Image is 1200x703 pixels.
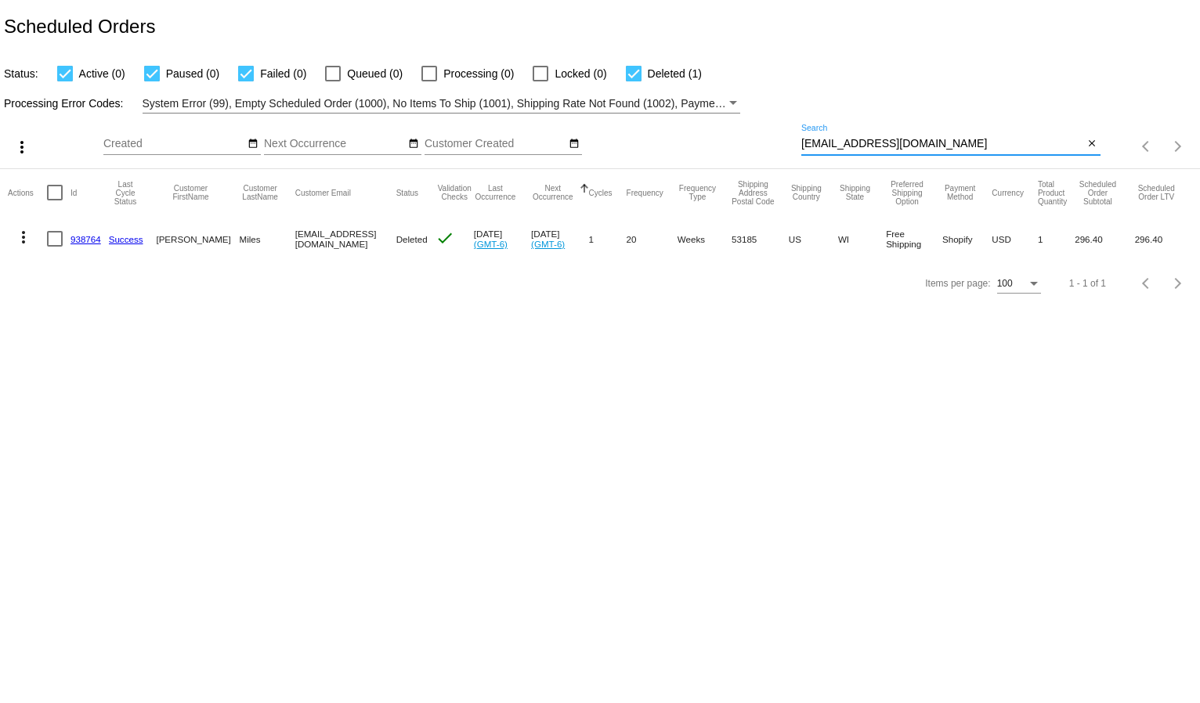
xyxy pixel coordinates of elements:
[240,184,281,201] button: Change sorting for CustomerLastName
[942,184,978,201] button: Change sorting for PaymentMethod.Type
[838,184,872,201] button: Change sorting for ShippingState
[942,216,992,261] mat-cell: Shopify
[295,216,396,261] mat-cell: [EMAIL_ADDRESS][DOMAIN_NAME]
[436,169,474,216] mat-header-cell: Validation Checks
[474,184,517,201] button: Change sorting for LastOccurrenceUtc
[838,216,886,261] mat-cell: WI
[4,97,124,110] span: Processing Error Codes:
[992,188,1024,197] button: Change sorting for CurrencyIso
[1131,131,1162,162] button: Previous page
[248,138,258,150] mat-icon: date_range
[1038,169,1075,216] mat-header-cell: Total Product Quantity
[396,188,418,197] button: Change sorting for Status
[240,216,295,261] mat-cell: Miles
[436,229,454,247] mat-icon: check
[260,64,306,83] span: Failed (0)
[801,138,1084,150] input: Search
[4,67,38,80] span: Status:
[295,188,351,197] button: Change sorting for CustomerEmail
[886,180,928,206] button: Change sorting for PreferredShippingOption
[732,216,789,261] mat-cell: 53185
[678,216,732,261] mat-cell: Weeks
[143,94,741,114] mat-select: Filter by Processing Error Codes
[789,216,838,261] mat-cell: US
[474,239,508,249] a: (GMT-6)
[70,234,101,244] a: 938764
[925,278,990,289] div: Items per page:
[1075,180,1120,206] button: Change sorting for Subtotal
[589,216,627,261] mat-cell: 1
[1135,184,1178,201] button: Change sorting for LifetimeValue
[678,184,717,201] button: Change sorting for FrequencyType
[408,138,419,150] mat-icon: date_range
[997,278,1013,289] span: 100
[1084,136,1101,153] button: Clear
[1069,278,1106,289] div: 1 - 1 of 1
[425,138,566,150] input: Customer Created
[70,188,77,197] button: Change sorting for Id
[589,188,613,197] button: Change sorting for Cycles
[992,216,1038,261] mat-cell: USD
[531,216,589,261] mat-cell: [DATE]
[569,138,580,150] mat-icon: date_range
[156,184,225,201] button: Change sorting for CustomerFirstName
[997,279,1041,290] mat-select: Items per page:
[13,138,31,157] mat-icon: more_vert
[531,184,575,201] button: Change sorting for NextOccurrenceUtc
[531,239,565,249] a: (GMT-6)
[103,138,244,150] input: Created
[886,216,942,261] mat-cell: Free Shipping
[1038,216,1075,261] mat-cell: 1
[264,138,405,150] input: Next Occurrence
[627,216,678,261] mat-cell: 20
[1135,216,1192,261] mat-cell: 296.40
[789,184,824,201] button: Change sorting for ShippingCountry
[79,64,125,83] span: Active (0)
[166,64,219,83] span: Paused (0)
[1131,268,1162,299] button: Previous page
[109,180,143,206] button: Change sorting for LastProcessingCycleId
[4,16,155,38] h2: Scheduled Orders
[732,180,775,206] button: Change sorting for ShippingPostcode
[396,234,428,244] span: Deleted
[8,169,47,216] mat-header-cell: Actions
[443,64,514,83] span: Processing (0)
[1086,138,1097,150] mat-icon: close
[627,188,663,197] button: Change sorting for Frequency
[1162,131,1194,162] button: Next page
[1075,216,1134,261] mat-cell: 296.40
[347,64,403,83] span: Queued (0)
[474,216,531,261] mat-cell: [DATE]
[1162,268,1194,299] button: Next page
[109,234,143,244] a: Success
[555,64,606,83] span: Locked (0)
[648,64,702,83] span: Deleted (1)
[14,228,33,247] mat-icon: more_vert
[156,216,239,261] mat-cell: [PERSON_NAME]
